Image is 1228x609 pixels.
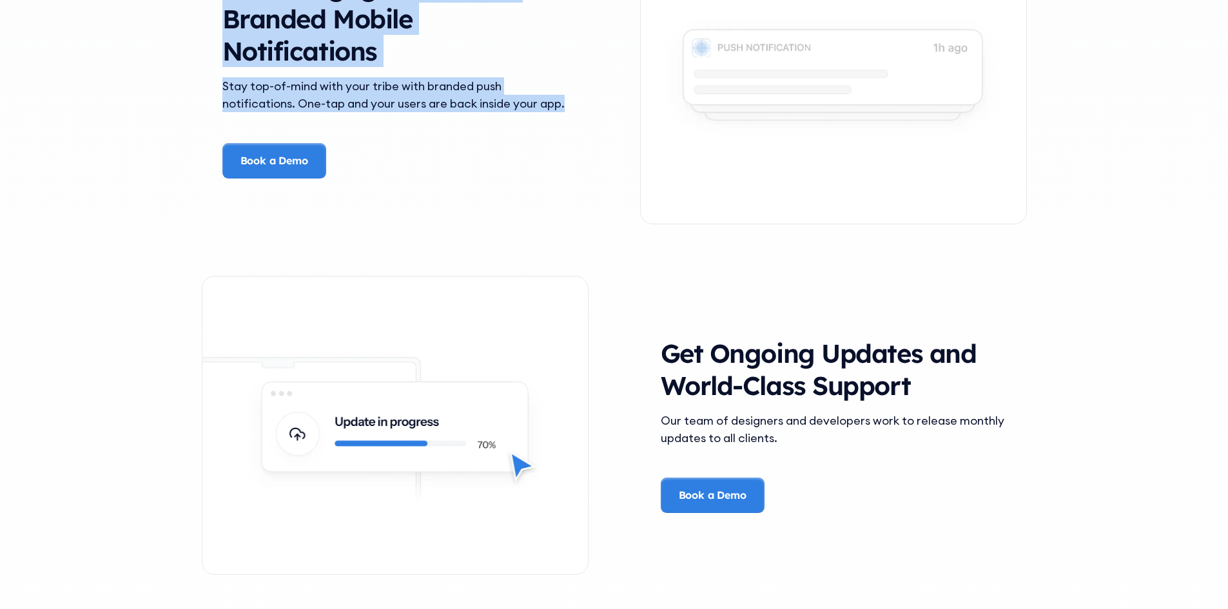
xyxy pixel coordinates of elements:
a: Book a Demo [222,143,326,178]
h3: Get Ongoing Updates and World-Class Support [661,337,1006,401]
img: An illustration of Update in Progress [202,340,588,510]
div: Stay top-of-mind with your tribe with branded push notifications. One-tap and your users are back... [222,77,568,112]
div: Our team of designers and developers work to release monthly updates to all clients. [661,412,1006,447]
a: Book a Demo [661,478,765,512]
